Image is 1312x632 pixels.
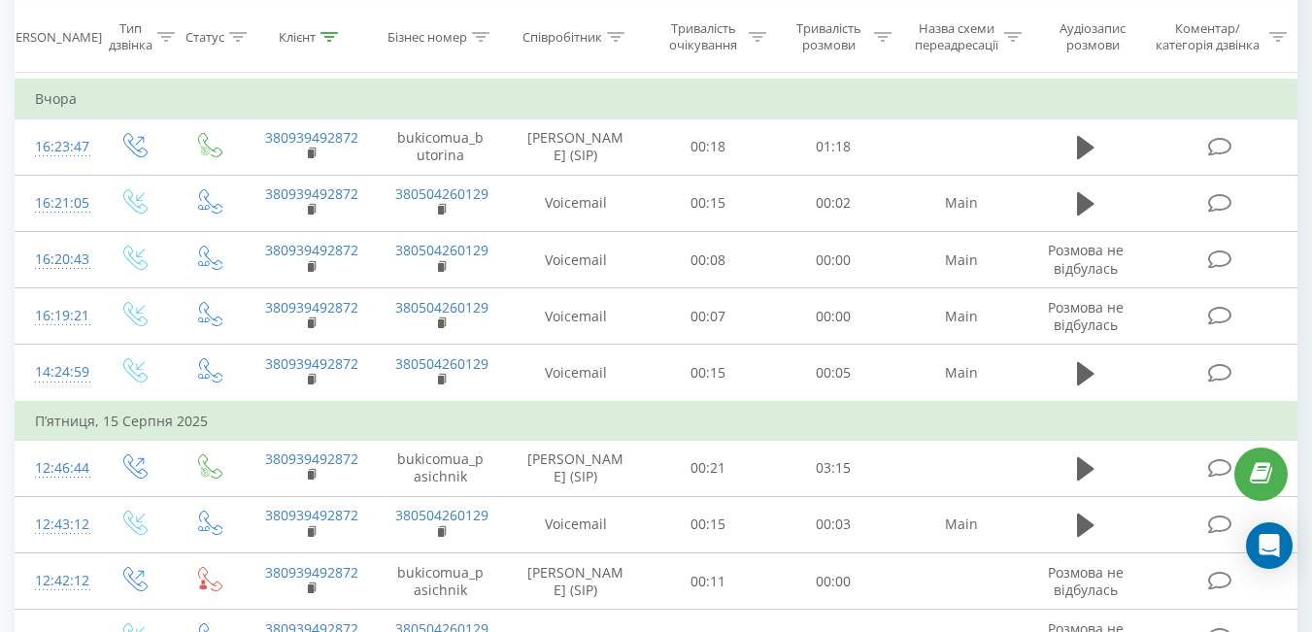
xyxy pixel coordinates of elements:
span: Розмова не відбулась [1048,298,1124,334]
div: 14:24:59 [35,353,76,391]
a: 380939492872 [265,128,358,147]
td: Вчора [16,80,1297,118]
a: 380504260129 [395,241,488,259]
div: 16:20:43 [35,241,76,279]
td: bukicomua_pasichnik [376,440,506,496]
td: 00:00 [771,288,896,345]
td: Voicemail [506,288,646,345]
div: Статус [185,28,224,45]
a: 380939492872 [265,298,358,316]
td: bukicomua_butorina [376,118,506,175]
a: 380504260129 [395,298,488,316]
div: Співробітник [522,28,602,45]
td: 00:03 [771,496,896,552]
td: Voicemail [506,175,646,231]
div: Тип дзвінка [109,20,152,53]
div: 16:21:05 [35,184,76,222]
div: Коментар/категорія дзвінка [1151,20,1264,53]
td: 00:08 [646,232,771,288]
td: [PERSON_NAME] (SIP) [506,440,646,496]
div: [PERSON_NAME] [4,28,102,45]
a: 380939492872 [265,354,358,373]
div: 16:23:47 [35,128,76,166]
td: 03:15 [771,440,896,496]
div: 12:43:12 [35,506,76,544]
div: Тривалість очікування [663,20,744,53]
a: 380939492872 [265,506,358,524]
td: bukicomua_pasichnik [376,553,506,610]
a: 380504260129 [395,506,488,524]
td: Main [896,232,1026,288]
a: 380939492872 [265,563,358,582]
div: Назва схеми переадресації [914,20,999,53]
td: [PERSON_NAME] (SIP) [506,118,646,175]
a: 380504260129 [395,354,488,373]
td: Main [896,345,1026,402]
a: 380504260129 [395,184,488,203]
div: 12:46:44 [35,449,76,487]
span: Розмова не відбулась [1048,241,1124,277]
a: 380939492872 [265,241,358,259]
td: 00:15 [646,345,771,402]
td: 00:00 [771,232,896,288]
td: 00:00 [771,553,896,610]
div: Бізнес номер [387,28,467,45]
td: Voicemail [506,345,646,402]
td: 01:18 [771,118,896,175]
td: 00:11 [646,553,771,610]
td: П’ятниця, 15 Серпня 2025 [16,402,1297,441]
div: Клієнт [279,28,316,45]
td: 00:05 [771,345,896,402]
td: 00:07 [646,288,771,345]
td: Voicemail [506,496,646,552]
td: Voicemail [506,232,646,288]
a: 380939492872 [265,184,358,203]
td: 00:21 [646,440,771,496]
td: [PERSON_NAME] (SIP) [506,553,646,610]
td: Main [896,288,1026,345]
div: 12:42:12 [35,562,76,600]
span: Розмова не відбулась [1048,563,1124,599]
a: 380939492872 [265,449,358,468]
div: 16:19:21 [35,297,76,335]
div: Open Intercom Messenger [1246,522,1293,569]
td: 00:15 [646,175,771,231]
div: Тривалість розмови [789,20,869,53]
td: Main [896,175,1026,231]
td: 00:15 [646,496,771,552]
td: 00:02 [771,175,896,231]
div: Аудіозапис розмови [1044,20,1142,53]
td: 00:18 [646,118,771,175]
td: Main [896,496,1026,552]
